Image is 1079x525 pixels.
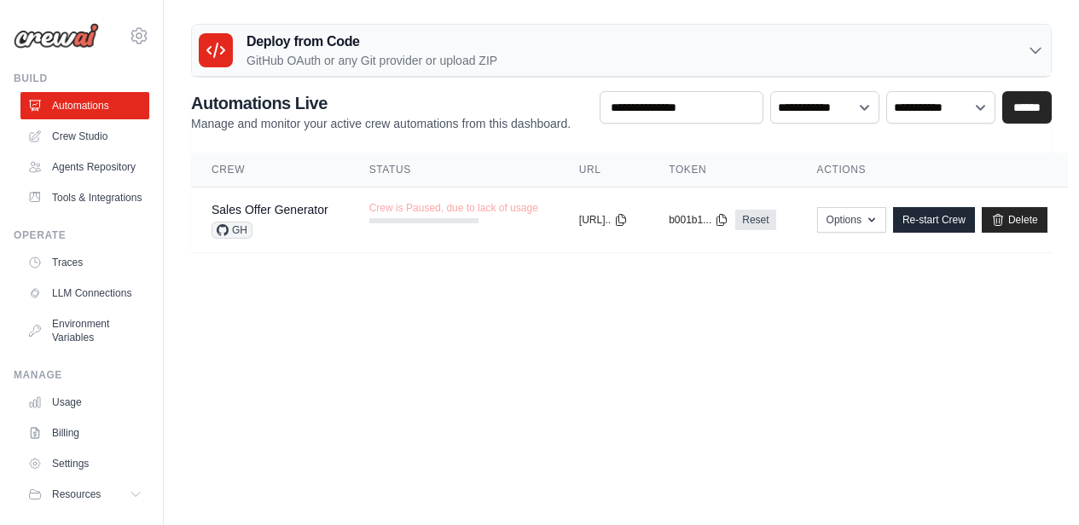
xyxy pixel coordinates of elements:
th: Crew [191,153,349,187]
th: Token [648,153,796,187]
img: Logo [14,23,99,49]
a: Tools & Integrations [20,184,149,211]
h2: Automations Live [191,91,571,115]
a: Environment Variables [20,310,149,351]
a: Sales Offer Generator [212,203,328,216]
th: Actions [797,153,1068,187]
span: Resources [52,487,101,501]
th: URL [559,153,648,187]
button: Options [817,207,886,233]
div: Build [14,72,149,85]
a: Automations [20,92,149,119]
a: Usage [20,389,149,416]
p: Manage and monitor your active crew automations from this dashboard. [191,115,571,132]
button: b001b1... [669,213,728,227]
a: Agents Repository [20,153,149,181]
div: Operate [14,228,149,242]
div: Manage [14,368,149,382]
button: Resources [20,481,149,508]
a: Crew Studio [20,123,149,150]
a: LLM Connections [20,280,149,307]
a: Settings [20,450,149,477]
a: Re-start Crew [893,207,975,233]
a: Billing [20,419,149,447]
a: Traces [20,249,149,276]
th: Status [349,153,559,187]
a: Reset [735,210,775,230]
h3: Deploy from Code [247,32,497,52]
span: GH [212,222,252,239]
a: Delete [982,207,1047,233]
p: GitHub OAuth or any Git provider or upload ZIP [247,52,497,69]
span: Crew is Paused, due to lack of usage [369,201,538,215]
